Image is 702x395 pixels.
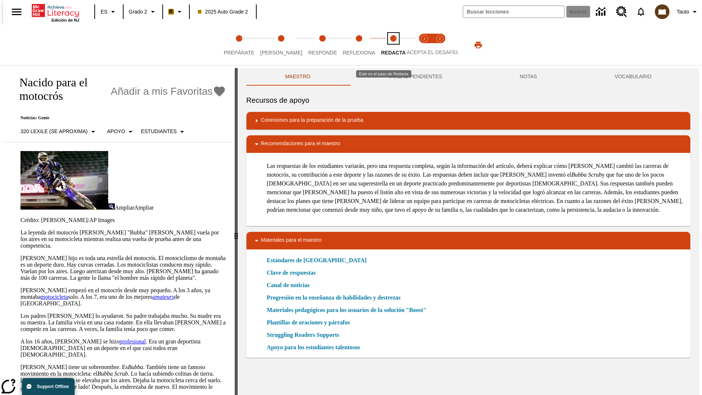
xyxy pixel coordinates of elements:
[267,281,310,290] a: Canal de noticias, Se abrirá en una nueva ventana o pestaña
[20,338,226,358] p: A los 16 años, [PERSON_NAME] se hizo . Era un gran deportista [DEMOGRAPHIC_DATA] en un deporte en...
[674,5,702,18] button: Perfil/Configuración
[246,135,690,153] div: Recomendaciones para el maestro
[111,85,226,98] button: Añadir a mis Favoritas - Nacido para el motocrós
[41,294,68,300] a: motocicleta
[261,236,322,245] p: Materiales para el maestro
[612,2,631,22] a: Centro de recursos, Se abrirá en una pestaña nueva.
[32,3,79,22] div: Portada
[98,370,128,377] em: Bubba Scrub
[267,318,350,327] a: Plantillas de oraciones y párrafos, Se abrirá en una nueva ventana o pestaña
[254,25,308,65] button: Lee step 2 of 5
[18,125,101,138] button: Seleccione Lexile, 320 Lexile (Se aproxima)
[439,37,441,40] text: 2
[20,287,226,307] p: [PERSON_NAME] empezó en el motocrós desde muy pequeño. A los 3 años, ya montaba solo. A los 7, er...
[20,255,226,281] p: [PERSON_NAME] hijo es toda una estrella del motocrós. El motociclismo de montaña es un deporte du...
[22,378,75,395] button: Support Offline
[261,140,340,148] p: Recomendaciones para el maestro
[650,2,674,21] button: Escoja un nuevo avatar
[6,1,27,23] button: Abrir el menú lateral
[655,4,669,19] img: avatar image
[467,38,490,52] button: Imprimir
[592,2,612,22] a: Centro de información
[267,256,371,265] a: Estándares de [GEOGRAPHIC_DATA]
[260,50,302,56] span: [PERSON_NAME]
[20,151,108,210] img: El corredor de motocrós James Stewart vuela por los aires en su motocicleta de montaña.
[120,338,146,345] a: profesional
[108,203,115,210] img: Ampliar
[631,2,650,21] a: Notificaciones
[267,331,344,339] a: Struggling Readers Supports
[37,384,69,389] span: Support Offline
[128,364,143,370] em: Bubba
[20,128,88,135] p: 320 Lexile (Se aproxima)
[138,125,189,138] button: Seleccionar estudiante
[375,25,411,65] button: Redacta step 5 of 5
[198,8,248,16] span: 2025 Auto Grade 2
[152,294,174,300] a: amateurs
[246,94,690,106] h6: Recursos de apoyo
[134,204,154,211] span: Ampliar
[246,232,690,249] div: Materiales para el maestro
[571,172,602,178] em: Bubba Scrub
[302,25,343,65] button: Responde step 3 of 5
[423,37,425,40] text: 1
[3,68,235,391] div: reading
[407,49,458,55] span: ACEPTA EL DESAFÍO
[246,112,690,129] div: Conexiones para la preparación de la prueba
[126,5,160,18] button: Grado: Grado 2, Elige un grado
[308,50,337,56] span: Responde
[107,128,125,135] p: Apoyo
[356,70,411,78] div: Este es el paso de Redacta
[349,68,481,86] button: TAREAS PENDIENTES
[246,68,690,86] div: Instructional Panel Tabs
[111,86,213,97] span: Añadir a mis Favoritas
[337,25,381,65] button: Reflexiona step 4 of 5
[115,204,134,211] span: Ampliar
[381,50,405,56] span: Redacta
[429,25,450,65] button: Acepta el desafío contesta step 2 of 2
[141,128,177,135] p: Estudiantes
[267,162,684,214] p: Las respuestas de los estudiantes variarán, pero una respuesta completa, según la información del...
[169,7,173,16] span: B
[97,5,121,18] button: Lenguaje: ES, Selecciona un idioma
[238,68,699,395] div: activity
[20,217,226,223] p: Crédito: [PERSON_NAME]/AP Images
[261,116,363,125] p: Conexiones para la preparación de la prueba
[235,68,238,395] div: Pulsa la tecla de intro o la barra espaciadora y luego presiona las flechas de derecha e izquierd...
[463,6,564,18] input: Buscar campo
[677,8,689,16] span: Tauto
[267,293,401,302] a: Progresión en la enseñanza de habilidades y destrezas, Se abrirá en una nueva ventana o pestaña
[52,18,79,22] span: Edición de NJ
[165,5,187,18] button: Boost El color de la clase es anaranjado claro. Cambiar el color de la clase.
[267,343,365,352] a: Apoyo para los estudiantes talentosos
[481,68,575,86] button: NOTAS
[576,68,690,86] button: VOCABULARIO
[12,76,107,103] h1: Nacido para el motocrós
[20,229,226,249] p: La leyenda del motocrós [PERSON_NAME] "Bubba" [PERSON_NAME] vuela por los aires en su motocicleta...
[267,306,426,315] a: Materiales pedagógicos para los usuarios de la solución "Boost", Se abrirá en una nueva ventana o...
[343,50,375,56] span: Reflexiona
[129,8,147,16] span: Grado 2
[12,115,226,121] p: Noticias: Gente
[224,50,254,56] span: Prepárate
[20,313,226,332] p: Los padres [PERSON_NAME] lo ayudaron. Su padre trabajaba mucho. Su madre era su maestra. La famil...
[414,25,435,65] button: Acepta el desafío lee step 1 of 2
[267,268,316,277] a: Clave de respuestas, Se abrirá en una nueva ventana o pestaña
[246,68,349,86] button: Maestro
[104,125,138,138] button: Tipo de apoyo, Apoyo
[101,8,107,16] span: ES
[218,25,260,65] button: Prepárate step 1 of 5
